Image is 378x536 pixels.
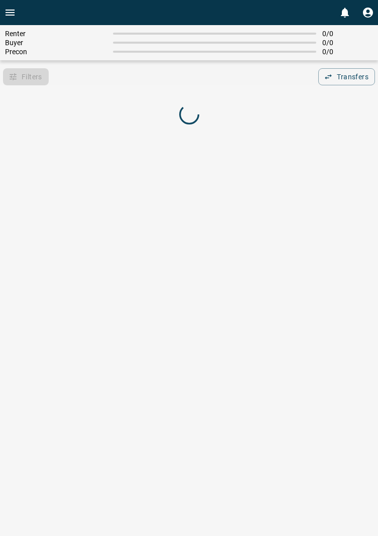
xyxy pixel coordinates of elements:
button: Profile [358,3,378,23]
span: 0 / 0 [322,48,373,56]
span: 0 / 0 [322,39,373,47]
span: Precon [5,48,107,56]
span: Buyer [5,39,107,47]
button: Transfers [318,68,375,85]
span: Renter [5,30,107,38]
span: 0 / 0 [322,30,373,38]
